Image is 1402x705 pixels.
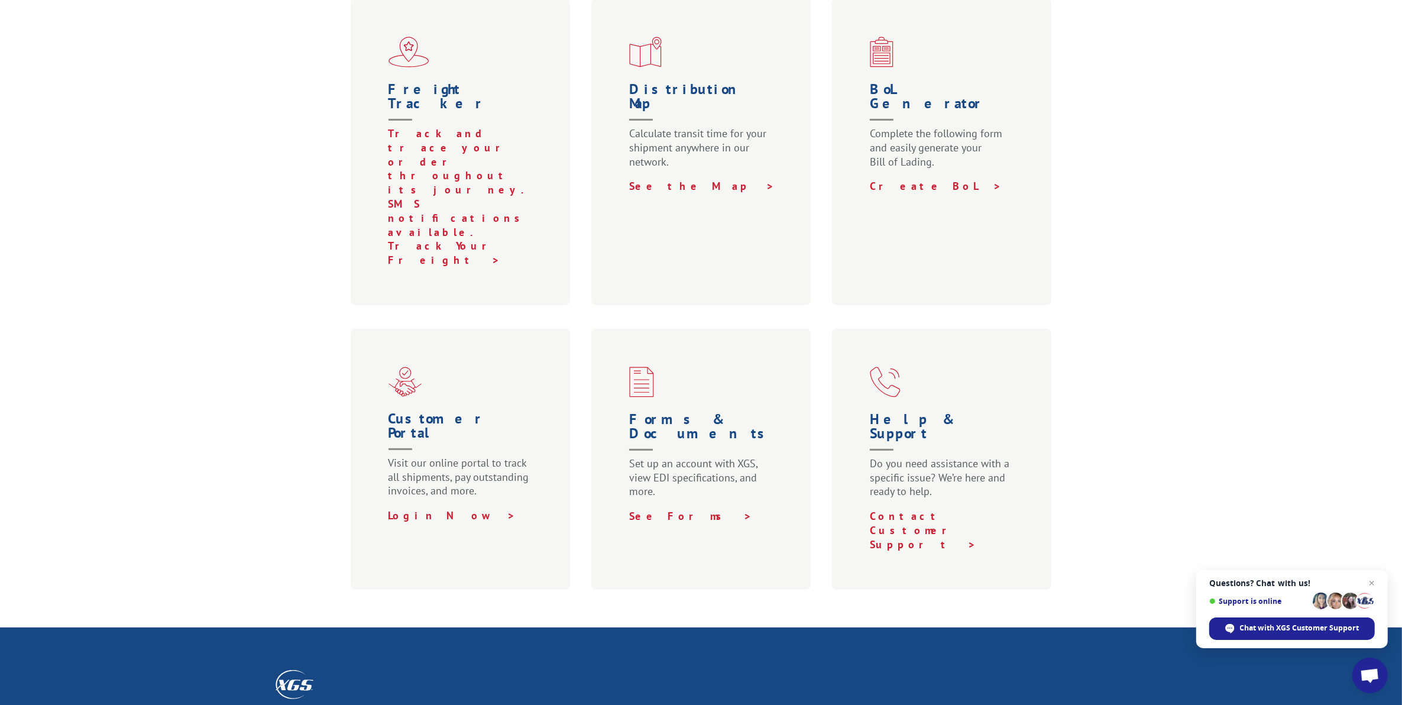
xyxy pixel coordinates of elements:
div: Chat with XGS Customer Support [1209,617,1375,640]
span: Questions? Chat with us! [1209,578,1375,588]
p: Track and trace your order throughout its journey. SMS notifications available. [388,127,538,239]
a: Contact Customer Support > [870,509,976,551]
h1: Distribution Map [629,82,778,127]
img: xgs-icon-flagship-distribution-model-red [388,37,429,67]
p: Set up an account with XGS, view EDI specifications, and more. [629,457,778,509]
img: xgs-icon-bo-l-generator-red [870,37,893,67]
p: Calculate transit time for your shipment anywhere in our network. [629,127,778,179]
span: Support is online [1209,597,1309,606]
a: See Forms > [629,509,752,523]
img: xgs-icon-distribution-map-red [629,37,662,67]
span: Chat with XGS Customer Support [1240,623,1359,633]
img: xgs-icon-partner-red (1) [388,367,422,397]
h1: BoL Generator [870,82,1019,127]
div: Open chat [1352,658,1388,693]
h1: Forms & Documents [629,412,778,457]
h1: Freight Tracker [388,82,538,127]
a: Freight Tracker Track and trace your order throughout its journey. SMS notifications available. [388,82,538,239]
img: XGS_Logos_ALL_2024_All_White [276,670,313,699]
img: xgs-icon-credit-financing-forms-red [629,367,654,397]
a: Login Now > [388,509,516,522]
p: Do you need assistance with a specific issue? We’re here and ready to help. [870,457,1019,509]
p: Complete the following form and easily generate your Bill of Lading. [870,127,1019,179]
p: Visit our online portal to track all shipments, pay outstanding invoices, and more. [388,456,538,509]
h1: Help & Support [870,412,1019,457]
h1: Customer Portal [388,412,538,456]
span: Close chat [1365,576,1379,590]
a: See the Map > [629,179,775,193]
img: xgs-icon-help-and-support-red [870,367,901,397]
a: Create BoL > [870,179,1002,193]
a: Track Your Freight > [388,239,504,267]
